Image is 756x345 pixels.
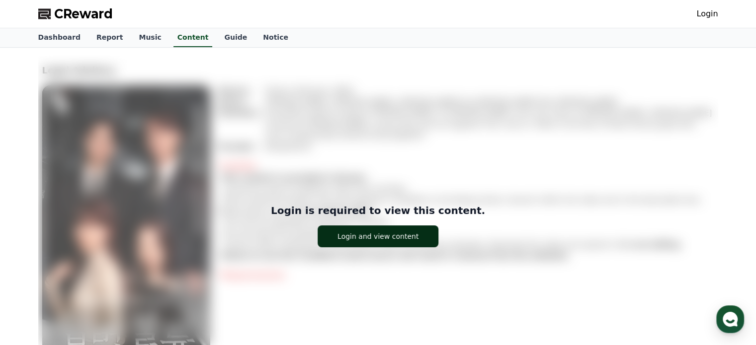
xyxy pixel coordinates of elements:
[131,28,169,47] a: Music
[255,28,296,47] a: Notice
[38,6,113,22] a: CReward
[271,204,485,217] p: Login is required to view this content.
[66,263,128,287] a: Messages
[25,277,43,285] span: Home
[147,277,171,285] span: Settings
[54,6,113,22] span: CReward
[173,28,213,47] a: Content
[30,28,88,47] a: Dashboard
[128,263,191,287] a: Settings
[318,225,438,247] button: Login and view content
[83,278,112,286] span: Messages
[216,28,255,47] a: Guide
[88,28,131,47] a: Report
[696,8,718,20] a: Login
[3,263,66,287] a: Home
[337,231,419,241] div: Login and view content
